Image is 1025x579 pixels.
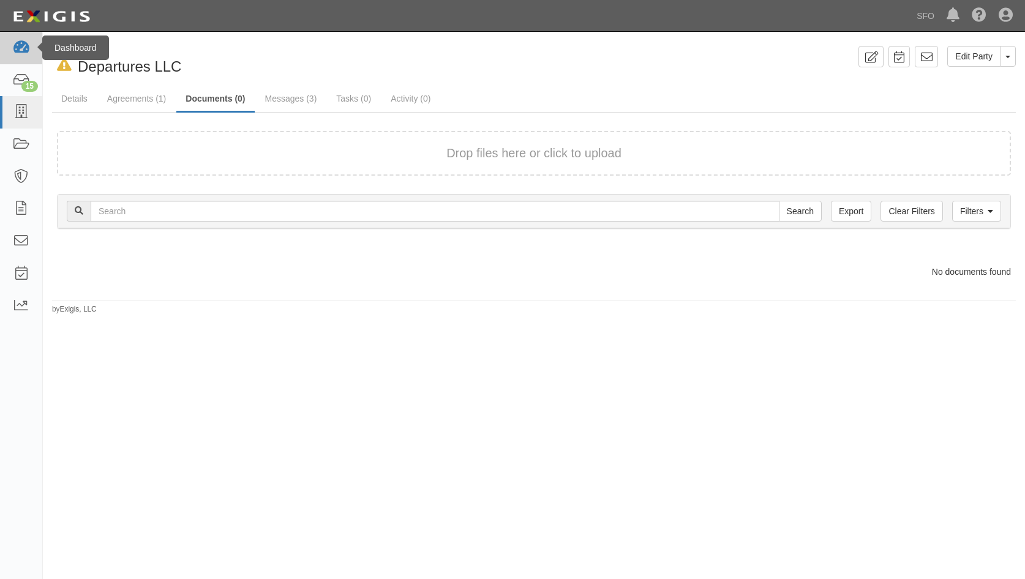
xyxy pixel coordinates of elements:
i: In Default since 09/03/2025 [57,59,72,72]
i: Help Center - Complianz [972,9,986,23]
div: Dashboard [42,35,109,60]
span: Departures LLC [78,58,181,75]
a: Documents (0) [176,86,254,113]
a: Clear Filters [880,201,942,222]
small: by [52,304,97,315]
div: Departures LLC [52,46,525,77]
div: No documents found [48,266,1020,278]
a: Filters [952,201,1001,222]
a: Agreements (1) [98,86,175,111]
a: Exigis, LLC [60,305,97,313]
a: Messages (3) [256,86,326,111]
button: Drop files here or click to upload [446,144,621,162]
img: logo-5460c22ac91f19d4615b14bd174203de0afe785f0fc80cf4dbbc73dc1793850b.png [9,6,94,28]
input: Search [779,201,822,222]
div: 15 [21,81,38,92]
a: SFO [910,4,941,28]
input: Search [91,201,779,222]
a: Details [52,86,97,111]
a: Tasks (0) [327,86,380,111]
div: Party [77,46,181,56]
a: Export [831,201,871,222]
a: Edit Party [947,46,1001,67]
a: Activity (0) [381,86,440,111]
